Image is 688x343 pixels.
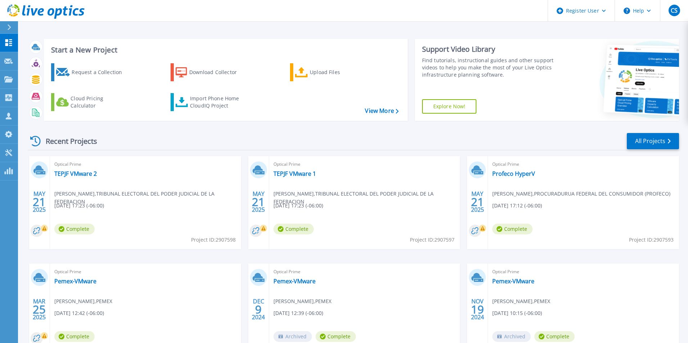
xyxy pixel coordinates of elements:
div: Request a Collection [72,65,129,79]
span: 9 [255,306,262,312]
div: MAY 2025 [252,189,265,215]
span: Optical Prime [492,160,675,168]
span: [PERSON_NAME] , TRIBUNAL ELECTORAL DEL PODER JUDICIAL DE LA FEDERACION [54,190,241,206]
span: Complete [492,224,533,234]
span: Archived [492,331,531,342]
a: Cloud Pricing Calculator [51,93,131,111]
span: Optical Prime [273,268,456,276]
span: Project ID: 2907597 [410,236,454,244]
a: Profeco HyperV [492,170,535,177]
span: [DATE] 17:23 (-06:00) [54,202,104,210]
a: Upload Files [290,63,370,81]
div: NOV 2024 [471,296,484,323]
span: [DATE] 17:23 (-06:00) [273,202,323,210]
div: MAR 2025 [32,296,46,323]
span: Optical Prime [54,268,237,276]
a: TEPJF VMware 1 [273,170,316,177]
a: View More [365,108,398,114]
span: Archived [273,331,312,342]
span: Optical Prime [273,160,456,168]
span: CS [671,8,678,13]
div: DEC 2024 [252,296,265,323]
span: Optical Prime [492,268,675,276]
a: All Projects [627,133,679,149]
div: MAY 2025 [32,189,46,215]
a: Pemex-VMware [273,278,316,285]
div: Cloud Pricing Calculator [71,95,128,109]
span: 19 [471,306,484,312]
a: Pemex-VMware [492,278,534,285]
span: [DATE] 12:39 (-06:00) [273,309,323,317]
span: [PERSON_NAME] , TRIBUNAL ELECTORAL DEL PODER JUDICIAL DE LA FEDERACION [273,190,460,206]
span: Project ID: 2907598 [191,236,236,244]
span: Complete [316,331,356,342]
div: Find tutorials, instructional guides and other support videos to help you make the most of your L... [422,57,557,78]
span: Complete [534,331,575,342]
span: [DATE] 12:42 (-06:00) [54,309,104,317]
span: Complete [273,224,314,234]
span: [PERSON_NAME] , PEMEX [492,297,550,305]
span: 21 [252,199,265,205]
div: Support Video Library [422,45,557,54]
div: Download Collector [189,65,247,79]
a: Explore Now! [422,99,477,114]
a: Request a Collection [51,63,131,81]
div: Upload Files [310,65,367,79]
span: 21 [471,199,484,205]
a: TEPJF VMware 2 [54,170,97,177]
span: [DATE] 10:15 (-06:00) [492,309,542,317]
span: 25 [33,306,46,312]
span: Complete [54,331,95,342]
span: Complete [54,224,95,234]
span: Project ID: 2907593 [629,236,674,244]
span: [DATE] 17:12 (-06:00) [492,202,542,210]
div: MAY 2025 [471,189,484,215]
span: 21 [33,199,46,205]
a: Pemex-VMware [54,278,96,285]
h3: Start a New Project [51,46,398,54]
span: Optical Prime [54,160,237,168]
span: [PERSON_NAME] , PEMEX [273,297,331,305]
div: Import Phone Home CloudIQ Project [190,95,246,109]
span: [PERSON_NAME] , PEMEX [54,297,112,305]
div: Recent Projects [28,132,107,150]
a: Download Collector [171,63,251,81]
span: [PERSON_NAME] , PROCURADURUA FEDERAL DEL CONSUMIDOR (PROFECO) [492,190,670,198]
